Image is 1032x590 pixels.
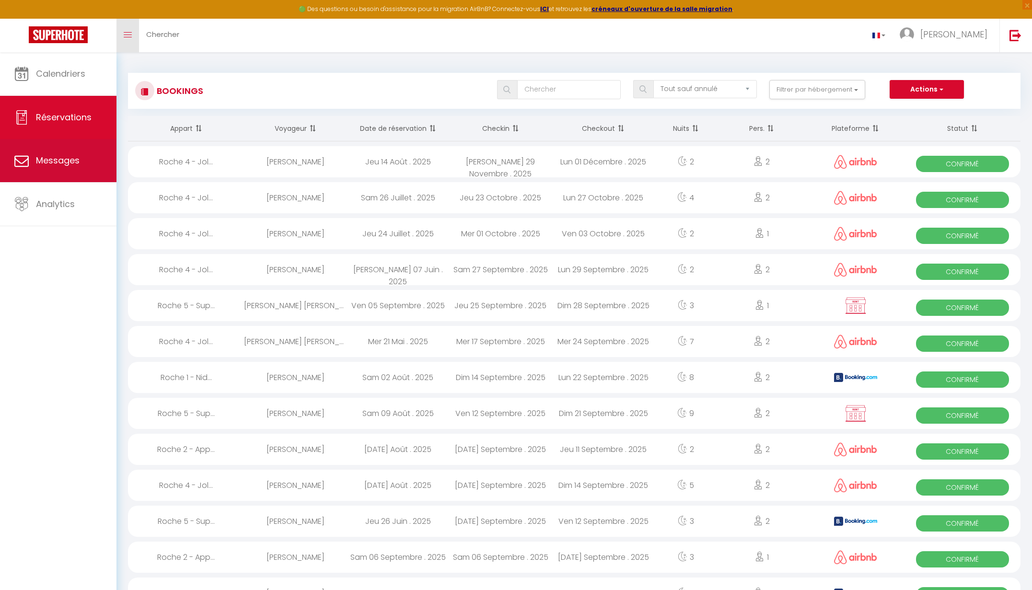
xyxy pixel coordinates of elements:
[154,80,203,102] h3: Bookings
[449,116,552,141] th: Sort by checkin
[717,116,806,141] th: Sort by people
[1009,29,1021,41] img: logout
[769,80,865,99] button: Filtrer par hébergement
[540,5,549,13] a: ICI
[517,80,621,99] input: Chercher
[655,116,717,141] th: Sort by nights
[806,116,904,141] th: Sort by channel
[36,68,85,80] span: Calendriers
[36,154,80,166] span: Messages
[29,26,88,43] img: Super Booking
[552,116,654,141] th: Sort by checkout
[920,28,987,40] span: [PERSON_NAME]
[890,80,963,99] button: Actions
[146,29,179,39] span: Chercher
[36,198,75,210] span: Analytics
[8,4,36,33] button: Ouvrir le widget de chat LiveChat
[904,116,1020,141] th: Sort by status
[591,5,732,13] a: créneaux d'ouverture de la salle migration
[128,116,244,141] th: Sort by rentals
[36,111,92,123] span: Réservations
[893,19,999,52] a: ... [PERSON_NAME]
[347,116,449,141] th: Sort by booking date
[900,27,914,42] img: ...
[244,116,347,141] th: Sort by guest
[139,19,186,52] a: Chercher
